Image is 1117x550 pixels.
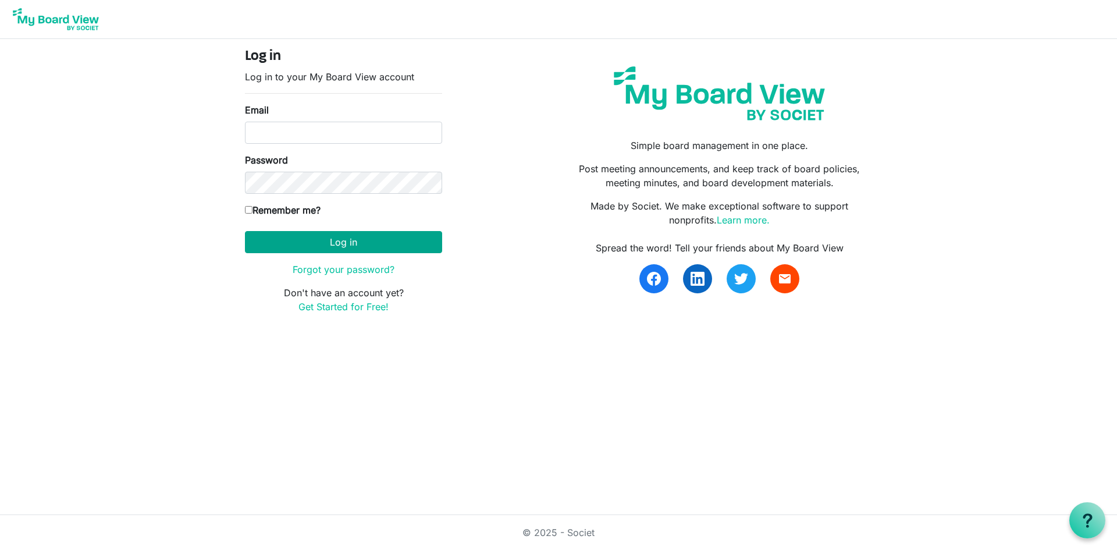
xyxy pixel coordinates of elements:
[293,264,394,275] a: Forgot your password?
[245,103,269,117] label: Email
[245,70,442,84] p: Log in to your My Board View account
[778,272,792,286] span: email
[567,139,872,152] p: Simple board management in one place.
[770,264,799,293] a: email
[717,214,770,226] a: Learn more.
[245,231,442,253] button: Log in
[9,5,102,34] img: My Board View Logo
[245,286,442,314] p: Don't have an account yet?
[245,153,288,167] label: Password
[522,527,595,538] a: © 2025 - Societ
[605,58,834,129] img: my-board-view-societ.svg
[567,162,872,190] p: Post meeting announcements, and keep track of board policies, meeting minutes, and board developm...
[298,301,389,313] a: Get Started for Free!
[245,203,321,217] label: Remember me?
[647,272,661,286] img: facebook.svg
[734,272,748,286] img: twitter.svg
[567,199,872,227] p: Made by Societ. We make exceptional software to support nonprofits.
[567,241,872,255] div: Spread the word! Tell your friends about My Board View
[691,272,705,286] img: linkedin.svg
[245,48,442,65] h4: Log in
[245,206,252,214] input: Remember me?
